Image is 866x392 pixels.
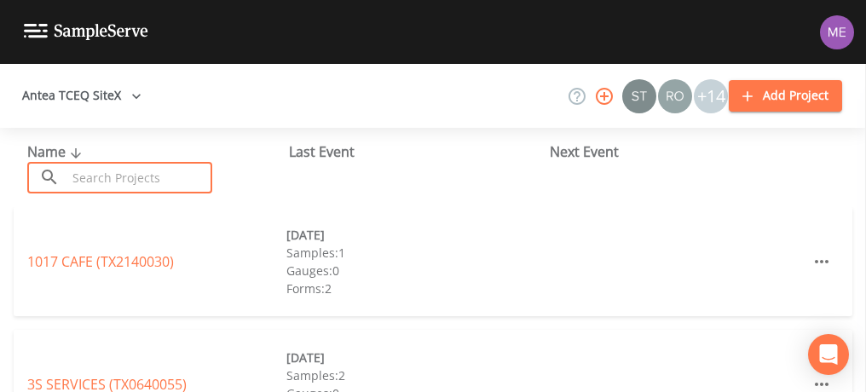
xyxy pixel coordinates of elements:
[808,334,849,375] div: Open Intercom Messenger
[66,162,212,193] input: Search Projects
[27,142,86,161] span: Name
[286,280,546,297] div: Forms: 2
[286,262,546,280] div: Gauges: 0
[621,79,657,113] div: Stan Porter
[24,24,148,40] img: logo
[289,141,551,162] div: Last Event
[286,349,546,366] div: [DATE]
[622,79,656,113] img: c0670e89e469b6405363224a5fca805c
[820,15,854,49] img: d4d65db7c401dd99d63b7ad86343d265
[15,80,148,112] button: Antea TCEQ SiteX
[550,141,811,162] div: Next Event
[286,226,546,244] div: [DATE]
[286,244,546,262] div: Samples: 1
[694,79,728,113] div: +14
[286,366,546,384] div: Samples: 2
[27,252,174,271] a: 1017 CAFE (TX2140030)
[657,79,693,113] div: Rodolfo Ramirez
[658,79,692,113] img: 7e5c62b91fde3b9fc00588adc1700c9a
[729,80,842,112] button: Add Project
